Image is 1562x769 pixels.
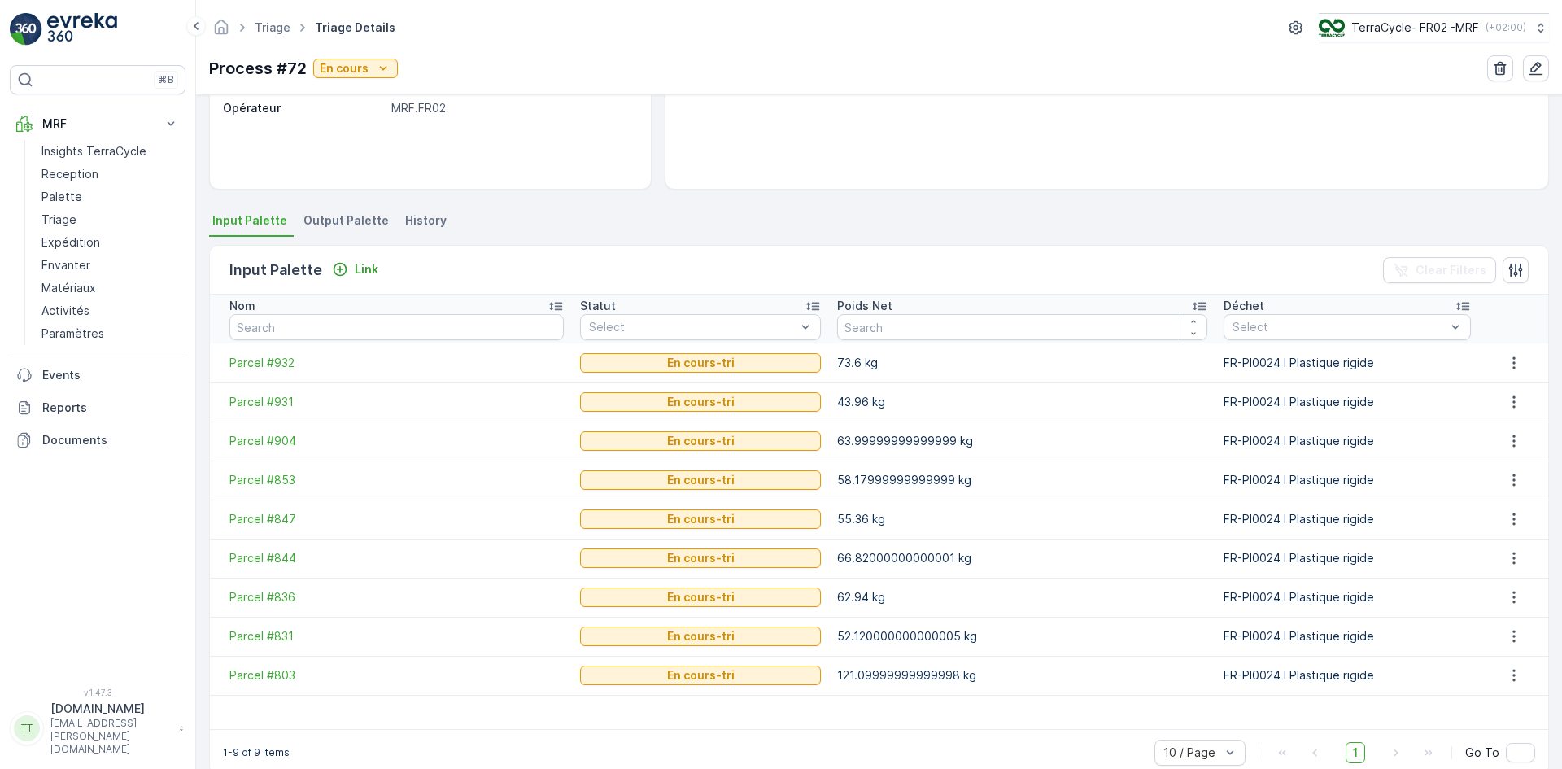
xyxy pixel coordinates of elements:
p: Triage [41,212,76,228]
a: Parcel #932 [229,355,564,371]
p: En cours-tri [667,511,735,527]
a: Parcel #904 [229,433,564,449]
button: En cours-tri [580,353,821,373]
button: MRF [10,107,185,140]
span: Output Palette [303,212,389,229]
p: Events [42,367,179,383]
td: FR-PI0024 I Plastique rigide [1215,343,1479,382]
a: Parcel #831 [229,628,564,644]
td: 62.94 kg [829,578,1215,617]
td: FR-PI0024 I Plastique rigide [1215,617,1479,656]
td: FR-PI0024 I Plastique rigide [1215,500,1479,539]
a: Reception [35,163,185,186]
a: Insights TerraCycle [35,140,185,163]
p: Envanter [41,257,90,273]
p: MRF.FR02 [391,100,634,116]
span: Go To [1465,745,1499,761]
p: Activités [41,303,89,319]
p: ( +02:00 ) [1486,21,1526,34]
td: FR-PI0024 I Plastique rigide [1215,382,1479,422]
p: Déchet [1224,298,1264,314]
p: Paramètres [41,326,104,342]
p: Opérateur [223,100,385,116]
button: En cours-tri [580,588,821,607]
td: 55.36 kg [829,500,1215,539]
button: TT[DOMAIN_NAME][EMAIL_ADDRESS][PERSON_NAME][DOMAIN_NAME] [10,701,185,756]
p: Clear Filters [1416,262,1486,278]
p: En cours-tri [667,394,735,410]
p: Expédition [41,234,100,251]
td: FR-PI0024 I Plastique rigide [1215,461,1479,500]
a: Triage [255,20,290,34]
button: Link [325,260,385,279]
a: Triage [35,208,185,231]
a: Activités [35,299,185,322]
p: En cours-tri [667,472,735,488]
p: [DOMAIN_NAME] [50,701,171,717]
p: En cours-tri [667,589,735,605]
p: Process #72 [209,56,307,81]
button: Clear Filters [1383,257,1496,283]
td: FR-PI0024 I Plastique rigide [1215,422,1479,461]
td: 63.99999999999999 kg [829,422,1215,461]
p: Reception [41,166,98,182]
p: ⌘B [158,73,174,86]
a: Homepage [212,24,230,38]
p: Poids Net [837,298,892,314]
p: En cours-tri [667,667,735,684]
p: Input Palette [229,259,322,282]
button: En cours-tri [580,548,821,568]
p: Link [355,261,378,277]
a: Envanter [35,254,185,277]
button: En cours-tri [580,509,821,529]
td: 43.96 kg [829,382,1215,422]
span: Parcel #847 [229,511,564,527]
p: Matériaux [41,280,96,296]
a: Reports [10,391,185,424]
p: 1-9 of 9 items [223,746,290,759]
a: Parcel #931 [229,394,564,410]
button: En cours-tri [580,627,821,646]
td: 58.17999999999999 kg [829,461,1215,500]
p: Documents [42,432,179,448]
img: logo_light-DOdMpM7g.png [47,13,117,46]
span: Triage Details [312,20,399,36]
button: TerraCycle- FR02 -MRF(+02:00) [1319,13,1549,42]
input: Search [229,314,564,340]
span: 1 [1346,742,1365,763]
img: logo [10,13,42,46]
p: TerraCycle- FR02 -MRF [1351,20,1479,36]
p: En cours [320,60,369,76]
span: v 1.47.3 [10,688,185,697]
td: 121.09999999999998 kg [829,656,1215,695]
span: History [405,212,447,229]
td: FR-PI0024 I Plastique rigide [1215,656,1479,695]
p: Nom [229,298,255,314]
td: 52.120000000000005 kg [829,617,1215,656]
p: Select [589,319,796,335]
button: En cours [313,59,398,78]
p: Palette [41,189,82,205]
img: terracycle.png [1319,19,1345,37]
p: Statut [580,298,616,314]
p: En cours-tri [667,628,735,644]
p: [EMAIL_ADDRESS][PERSON_NAME][DOMAIN_NAME] [50,717,171,756]
button: En cours-tri [580,431,821,451]
a: Parcel #803 [229,667,564,684]
p: MRF [42,116,153,132]
td: FR-PI0024 I Plastique rigide [1215,578,1479,617]
a: Parcel #853 [229,472,564,488]
a: Palette [35,186,185,208]
a: Parcel #836 [229,589,564,605]
input: Search [837,314,1207,340]
a: Parcel #844 [229,550,564,566]
button: En cours-tri [580,666,821,685]
button: En cours-tri [580,470,821,490]
a: Events [10,359,185,391]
